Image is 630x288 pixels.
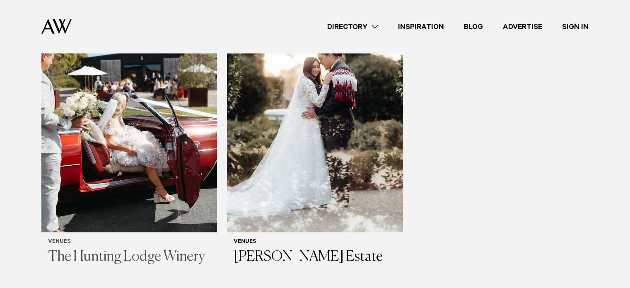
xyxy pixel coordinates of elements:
[48,249,210,266] h3: The Hunting Lodge Winery
[493,21,552,32] a: Advertise
[317,21,388,32] a: Directory
[388,21,454,32] a: Inspiration
[234,249,396,266] h3: [PERSON_NAME] Estate
[552,21,599,32] a: Sign In
[41,19,72,34] img: Auckland Weddings Logo
[234,239,396,246] h6: Venues
[454,21,493,32] a: Blog
[48,239,210,246] h6: Venues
